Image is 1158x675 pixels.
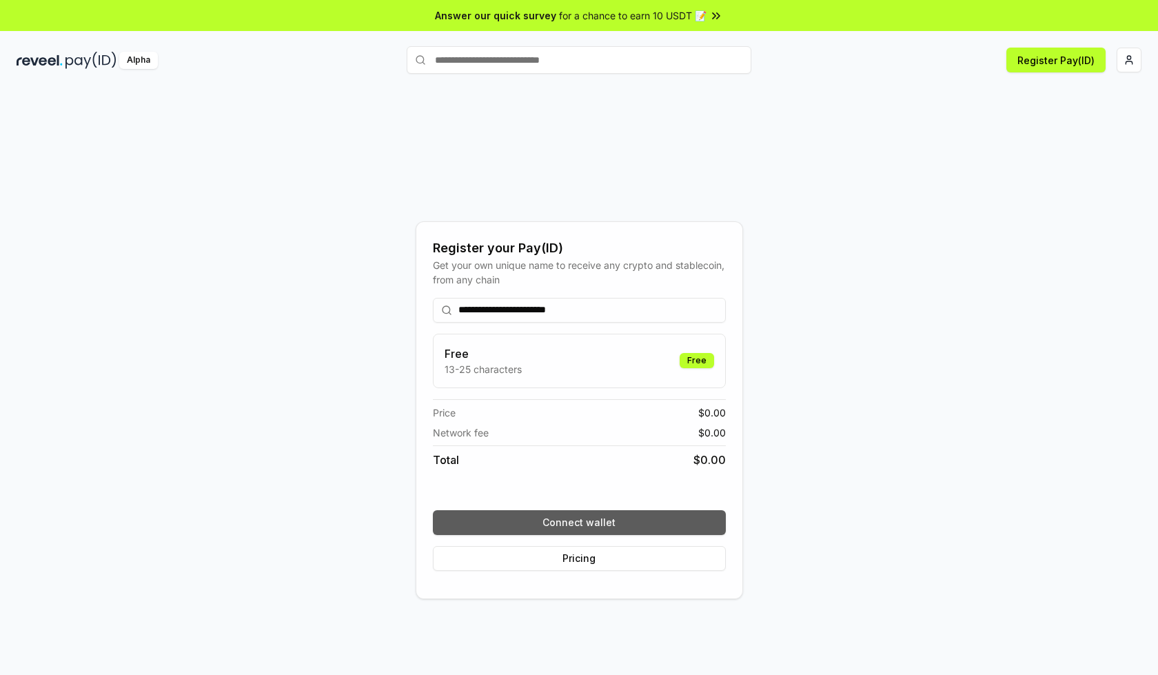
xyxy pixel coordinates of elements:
h3: Free [445,345,522,362]
div: Get your own unique name to receive any crypto and stablecoin, from any chain [433,258,726,287]
div: Alpha [119,52,158,69]
span: $ 0.00 [698,425,726,440]
img: reveel_dark [17,52,63,69]
div: Free [680,353,714,368]
span: for a chance to earn 10 USDT 📝 [559,8,707,23]
button: Connect wallet [433,510,726,535]
span: Answer our quick survey [435,8,556,23]
span: $ 0.00 [698,405,726,420]
span: $ 0.00 [693,452,726,468]
button: Register Pay(ID) [1006,48,1106,72]
span: Price [433,405,456,420]
div: Register your Pay(ID) [433,239,726,258]
span: Total [433,452,459,468]
img: pay_id [65,52,116,69]
p: 13-25 characters [445,362,522,376]
button: Pricing [433,546,726,571]
span: Network fee [433,425,489,440]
